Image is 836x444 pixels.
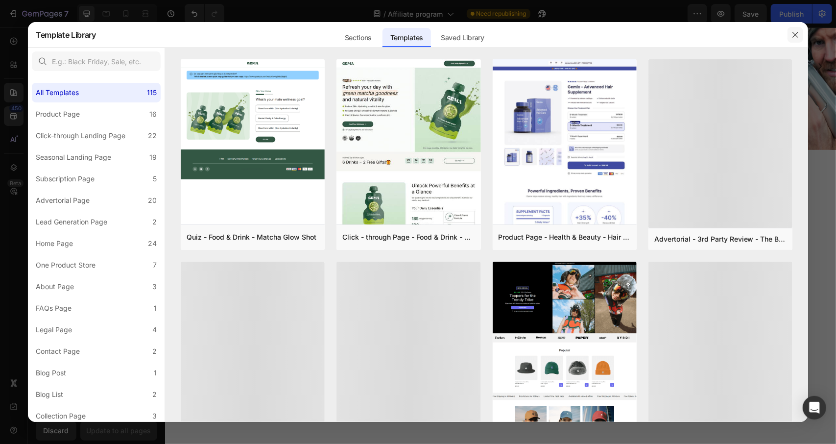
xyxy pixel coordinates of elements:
img: gempages_573591141744640914-42a380af-bfe6-4f31-a749-e25b1a9b60b3.png [140,169,335,364]
button: Dot [347,109,353,115]
div: Home Page [36,238,73,249]
div: 2 [152,216,157,228]
div: 1 [154,367,157,379]
div: Templates [382,28,431,48]
div: Sections [337,28,380,48]
div: Open Intercom Messenger [803,396,826,419]
div: 1 [154,302,157,314]
div: Product Page - Health & Beauty - Hair Supplement [499,231,631,243]
div: Click-through Landing Page [36,130,125,142]
div: About Page [36,281,74,293]
div: All Templates [36,87,79,99]
div: Product Page [36,108,80,120]
div: Saved Library [433,28,492,48]
div: 2 [152,389,157,400]
div: Click - through Page - Food & Drink - Matcha Glow Shot [342,231,475,243]
div: 24 [148,238,157,249]
input: E.g.: Black Friday, Sale, etc. [32,51,161,71]
div: 3 [152,281,157,293]
div: Quiz - Food & Drink - Matcha Glow Shot [187,231,316,243]
div: 3 [152,410,157,422]
p: Join [427,370,443,384]
div: Legal Page [36,324,72,336]
div: Collection Page [36,410,86,422]
div: Contact Page [36,345,80,357]
button: Dot [337,109,343,115]
div: Lead Generation Page [36,216,107,228]
div: 7 [153,259,157,271]
div: FAQs Page [36,302,72,314]
div: 2 [152,345,157,357]
button: Carousel Next Arrow [647,31,663,47]
div: Subscription Page [36,173,95,185]
div: 19 [149,151,157,163]
div: 4 [152,324,157,336]
div: One Product Store [36,259,96,271]
div: 22 [148,130,157,142]
a: Join [415,364,454,390]
div: 5 [153,173,157,185]
div: Advertorial - 3rd Party Review - The Before Image - Hair Supplement [654,234,787,244]
button: Dot [328,109,334,115]
img: quiz-1.png [181,59,325,179]
button: Carousel Back Arrow [8,31,24,47]
div: Seasonal Landing Page [36,151,111,163]
a: Join [217,364,257,390]
div: 16 [149,108,157,120]
div: Blog List [36,389,63,400]
div: Blog Post [36,367,66,379]
img: gempages_573591141744640914-19244587-a2d7-4d70-9c05-e2ee6f614573.jpg [336,169,531,364]
div: Advertorial Page [36,195,90,206]
div: 115 [147,87,157,99]
button: Dot [318,109,324,115]
h2: Template Library [36,22,96,48]
p: Join [229,370,245,384]
div: 20 [148,195,157,206]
